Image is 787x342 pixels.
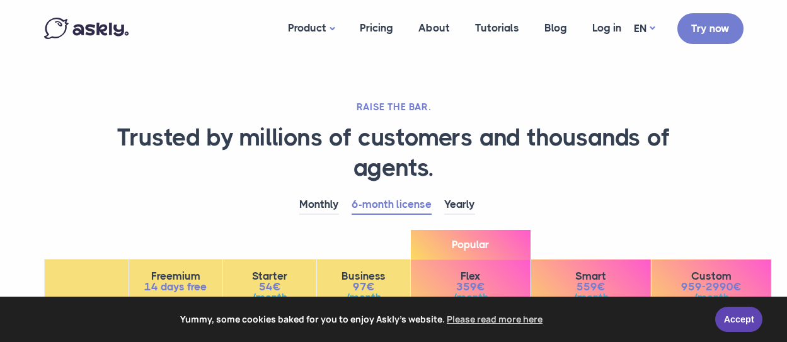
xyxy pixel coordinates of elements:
[663,292,760,303] span: /month
[234,282,305,292] span: 54€
[580,4,634,52] a: Log in
[532,4,580,52] a: Blog
[634,20,655,38] a: EN
[234,271,305,282] span: Starter
[347,4,406,52] a: Pricing
[663,282,760,292] span: 959-2990€
[328,271,399,282] span: Business
[543,292,640,303] span: /month
[328,292,399,303] span: /month
[328,282,399,292] span: 97€
[422,271,519,282] span: Flex
[18,310,706,329] span: Yummy, some cookies baked for you to enjoy Askly's website.
[445,310,544,329] a: learn more about cookies
[141,282,211,292] span: 14 days free
[352,195,432,215] a: 6-month license
[275,4,347,54] a: Product
[462,4,532,52] a: Tutorials
[406,4,462,52] a: About
[444,195,475,215] a: Yearly
[543,271,640,282] span: Smart
[44,18,129,39] img: Askly
[543,282,640,292] span: 559€
[44,101,744,113] h2: RAISE THE BAR.
[141,271,211,282] span: Freemium
[422,292,519,303] span: /month
[44,123,744,183] h1: Trusted by millions of customers and thousands of agents.
[677,13,744,44] a: Try now
[299,195,339,215] a: Monthly
[715,307,762,332] a: Accept
[234,292,305,303] span: /month
[411,230,531,259] span: Popular
[663,271,760,282] span: Custom
[422,282,519,292] span: 359€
